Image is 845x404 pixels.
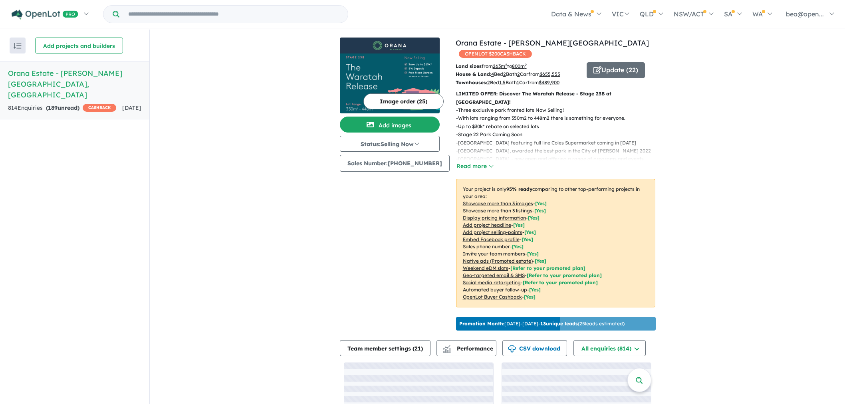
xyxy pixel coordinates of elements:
[340,136,440,152] button: Status:Selling Now
[456,162,494,171] button: Read more
[456,79,487,85] b: Townhouses:
[517,71,520,77] u: 2
[522,236,533,242] span: [ Yes ]
[527,272,602,278] span: [Refer to your promoted plan]
[540,71,560,77] u: $ 655,555
[459,321,504,327] b: Promotion Month:
[456,70,581,78] p: Bed Bath Car from
[343,41,436,50] img: Orana Estate - Clyde North Logo
[517,79,519,85] u: 1
[456,131,662,139] p: - Stage 22 Park Coming Soon
[502,340,567,356] button: CSV download
[463,236,520,242] u: Embed Facebook profile
[456,155,662,163] p: - [GEOGRAPHIC_DATA] – now open and offering a range of programs and events
[14,43,22,49] img: sort.svg
[456,123,662,131] p: - Up to $30k* rebate on selected lots
[507,63,527,69] span: to
[463,272,525,278] u: Geo-targeted email & SMS
[503,71,506,77] u: 2
[456,179,655,307] p: Your project is only comparing to other top-performing projects in your area: - - - - - - - - - -...
[463,200,533,206] u: Showcase more than 3 images
[512,244,524,250] span: [ Yes ]
[456,79,581,87] p: Bed Bath Car from
[508,345,516,353] img: download icon
[340,155,450,172] button: Sales Number:[PHONE_NUMBER]
[506,186,532,192] b: 95 % ready
[463,208,532,214] u: Showcase more than 3 listings
[340,117,440,133] button: Add images
[540,321,578,327] b: 13 unique leads
[12,10,78,20] img: Openlot PRO Logo White
[436,340,496,356] button: Performance
[444,345,493,352] span: Performance
[456,62,581,70] p: from
[340,38,440,113] a: Orana Estate - Clyde North LogoOrana Estate - Clyde North
[463,258,533,264] u: Native ads (Promoted estate)
[456,90,655,106] p: LIMITED OFFER: Discover The Waratah Release - Stage 23B at [GEOGRAPHIC_DATA]!
[340,53,440,113] img: Orana Estate - Clyde North
[459,50,532,58] span: OPENLOT $ 200 CASHBACK
[524,229,536,235] span: [ Yes ]
[535,200,547,206] span: [ Yes ]
[573,340,646,356] button: All enquiries (814)
[587,62,645,78] button: Update (22)
[443,348,451,353] img: bar-chart.svg
[415,345,421,352] span: 21
[513,222,525,228] span: [ Yes ]
[534,208,546,214] span: [ Yes ]
[8,68,141,100] h5: Orana Estate - [PERSON_NAME][GEOGRAPHIC_DATA] , [GEOGRAPHIC_DATA]
[122,104,141,111] span: [DATE]
[512,63,527,69] u: 800 m
[8,103,116,113] div: 814 Enquir ies
[487,79,490,85] u: 2
[456,38,649,48] a: Orana Estate - [PERSON_NAME][GEOGRAPHIC_DATA]
[510,265,585,271] span: [Refer to your promoted plan]
[523,279,598,285] span: [Refer to your promoted plan]
[463,265,508,271] u: Weekend eDM slots
[505,63,507,67] sup: 2
[463,251,525,257] u: Invite your team members
[456,63,482,69] b: Land sizes
[539,79,559,85] u: $ 489,900
[463,222,511,228] u: Add project headline
[535,258,546,264] span: [Yes]
[493,63,507,69] u: 263 m
[529,287,541,293] span: [Yes]
[456,114,662,122] p: - With lots ranging from 350m2 to 448m2 there is something for everyone.
[456,147,662,155] p: - [GEOGRAPHIC_DATA], awarded the best park in the City of [PERSON_NAME] 2022
[463,287,527,293] u: Automated buyer follow-up
[524,294,536,300] span: [Yes]
[46,104,79,111] strong: ( unread)
[443,345,450,349] img: line-chart.svg
[456,139,662,147] p: - [GEOGRAPHIC_DATA] featuring full line Coles Supermarket coming in [DATE]
[48,104,58,111] span: 189
[463,244,510,250] u: Sales phone number
[499,79,506,85] u: 1.5
[121,6,346,23] input: Try estate name, suburb, builder or developer
[463,229,522,235] u: Add project selling-points
[786,10,824,18] span: bea@open...
[491,71,494,77] u: 4
[456,71,491,77] b: House & Land:
[463,294,522,300] u: OpenLot Buyer Cashback
[459,320,625,327] p: [DATE] - [DATE] - ( 25 leads estimated)
[525,63,527,67] sup: 2
[528,215,540,221] span: [ Yes ]
[463,215,526,221] u: Display pricing information
[463,279,521,285] u: Social media retargeting
[527,251,539,257] span: [ Yes ]
[340,340,430,356] button: Team member settings (21)
[363,93,444,109] button: Image order (25)
[456,106,662,114] p: - Three exclusive park fronted lots Now Selling!
[83,104,116,112] span: CASHBACK
[35,38,123,53] button: Add projects and builders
